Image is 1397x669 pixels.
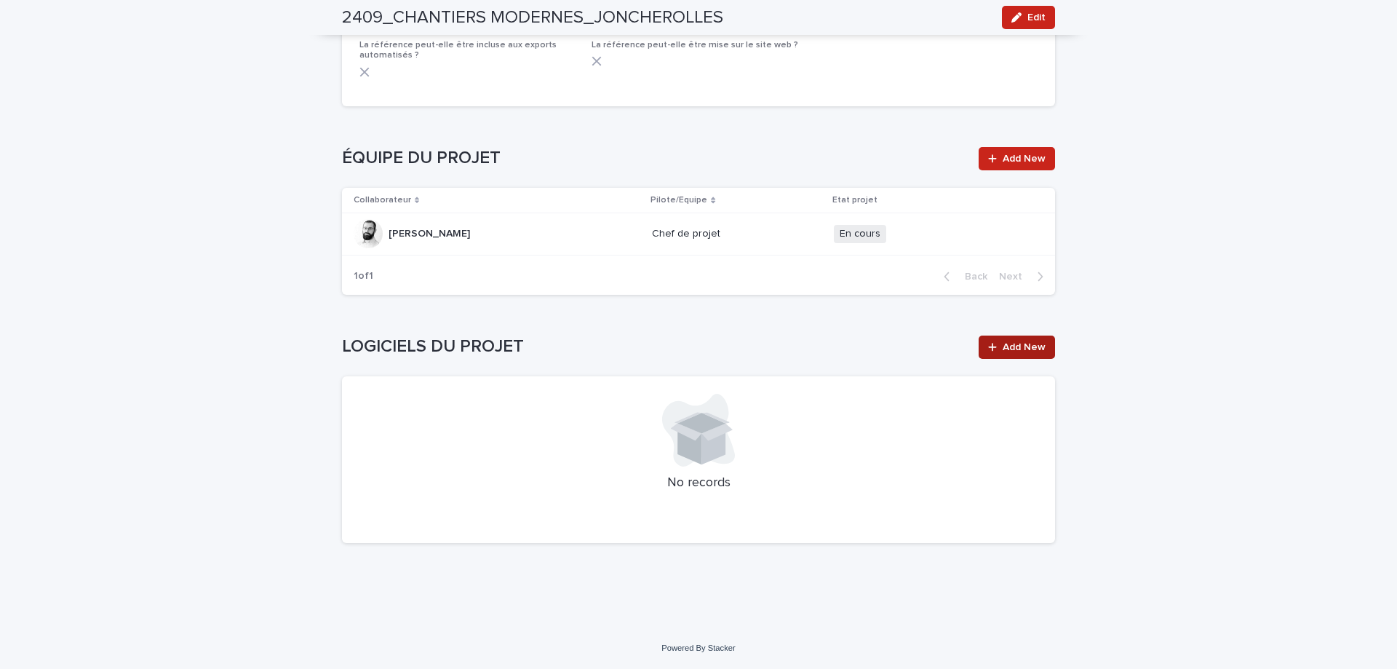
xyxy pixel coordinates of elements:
p: Collaborateur [354,192,411,208]
p: 1 of 1 [342,258,385,294]
p: Etat projet [832,192,877,208]
a: Add New [979,336,1055,359]
a: Add New [979,147,1055,170]
a: Powered By Stacker [661,644,735,652]
p: No records [359,475,1038,491]
span: Add New [1003,154,1046,164]
h1: LOGICIELS DU PROJET [342,336,970,357]
span: La référence peut-elle être mise sur le site web ? [592,41,798,50]
p: Pilote/Equipe [650,192,707,208]
button: Next [993,270,1055,283]
tr: [PERSON_NAME][PERSON_NAME] Chef de projetEn cours [342,213,1055,255]
p: [PERSON_NAME] [389,225,473,240]
p: Chef de projet [652,228,822,240]
h1: ÉQUIPE DU PROJET [342,148,970,169]
span: La référence peut-elle être incluse aux exports automatisés ? [359,41,557,60]
span: Next [999,272,1031,282]
button: Edit [1002,6,1055,29]
h2: 2409_CHANTIERS MODERNES_JONCHEROLLES [342,7,723,28]
button: Back [932,270,993,283]
span: Edit [1027,12,1046,23]
span: Add New [1003,342,1046,352]
span: Back [956,272,987,282]
span: En cours [834,225,886,243]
